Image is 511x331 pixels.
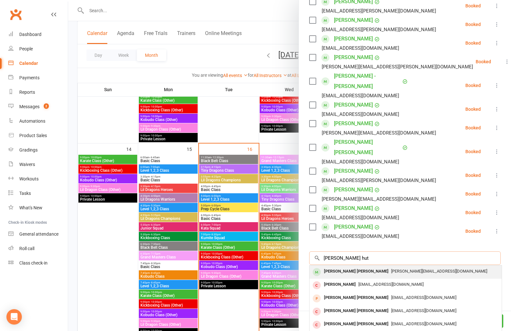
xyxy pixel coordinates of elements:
[8,157,68,172] a: Waivers
[321,280,358,289] div: [PERSON_NAME]
[321,306,391,316] div: [PERSON_NAME] [PERSON_NAME]
[465,149,481,154] div: Booked
[465,210,481,215] div: Booked
[465,83,481,88] div: Booked
[391,321,456,326] span: [EMAIL_ADDRESS][DOMAIN_NAME]
[19,260,48,266] div: Class check-in
[19,75,40,80] div: Payments
[8,100,68,114] a: Messages 2
[334,185,373,195] a: [PERSON_NAME]
[322,158,399,166] div: [EMAIL_ADDRESS][DOMAIN_NAME]
[322,7,436,15] div: [EMAIL_ADDRESS][PERSON_NAME][DOMAIN_NAME]
[465,126,481,130] div: Booked
[334,203,373,213] a: [PERSON_NAME]
[8,128,68,143] a: Product Sales
[19,104,40,109] div: Messages
[19,133,47,138] div: Product Sales
[465,192,481,196] div: Booked
[322,44,399,52] div: [EMAIL_ADDRESS][DOMAIN_NAME]
[322,232,399,240] div: [EMAIL_ADDRESS][DOMAIN_NAME]
[322,25,436,34] div: [EMAIL_ADDRESS][PERSON_NAME][DOMAIN_NAME]
[8,27,68,42] a: Dashboard
[334,118,373,129] a: [PERSON_NAME]
[334,137,401,158] a: [PERSON_NAME] [PERSON_NAME]
[465,173,481,178] div: Booked
[313,321,321,329] div: member
[465,107,481,111] div: Booked
[19,118,45,124] div: Automations
[8,201,68,215] a: What's New
[19,90,35,95] div: Reports
[19,191,31,196] div: Tasks
[322,213,399,222] div: [EMAIL_ADDRESS][DOMAIN_NAME]
[322,91,399,100] div: [EMAIL_ADDRESS][DOMAIN_NAME]
[321,319,391,329] div: [PERSON_NAME] [PERSON_NAME]
[8,256,68,270] a: Class kiosk mode
[321,293,391,302] div: [PERSON_NAME] [PERSON_NAME]
[322,176,436,185] div: [EMAIL_ADDRESS][PERSON_NAME][DOMAIN_NAME]
[313,268,321,276] div: member
[8,85,68,100] a: Reports
[309,251,501,265] input: Search to add attendees
[44,103,49,109] span: 2
[8,186,68,201] a: Tasks
[19,61,38,66] div: Calendar
[391,308,456,313] span: [EMAIL_ADDRESS][DOMAIN_NAME]
[334,52,373,63] a: [PERSON_NAME]
[19,46,33,51] div: People
[322,195,436,203] div: [PERSON_NAME][EMAIL_ADDRESS][DOMAIN_NAME]
[8,227,68,241] a: General attendance kiosk mode
[8,241,68,256] a: Roll call
[334,166,373,176] a: [PERSON_NAME]
[334,15,373,25] a: [PERSON_NAME]
[313,294,321,302] div: prospect
[8,6,24,22] a: Clubworx
[8,114,68,128] a: Automations
[322,110,399,118] div: [EMAIL_ADDRESS][DOMAIN_NAME]
[8,42,68,56] a: People
[465,4,481,8] div: Booked
[19,162,35,167] div: Waivers
[8,143,68,157] a: Gradings
[391,295,456,300] span: [EMAIL_ADDRESS][DOMAIN_NAME]
[465,22,481,27] div: Booked
[465,229,481,233] div: Booked
[334,222,373,232] a: [PERSON_NAME]
[8,172,68,186] a: Workouts
[321,267,391,276] div: [PERSON_NAME] [PERSON_NAME]
[334,71,401,91] a: [PERSON_NAME] - [PERSON_NAME]
[19,231,58,237] div: General attendance
[19,246,34,251] div: Roll call
[19,176,39,181] div: Workouts
[322,63,473,71] div: [PERSON_NAME][EMAIL_ADDRESS][PERSON_NAME][DOMAIN_NAME]
[19,32,41,37] div: Dashboard
[8,56,68,71] a: Calendar
[476,59,491,64] div: Booked
[334,34,373,44] a: [PERSON_NAME]
[8,71,68,85] a: Payments
[322,129,436,137] div: [PERSON_NAME][EMAIL_ADDRESS][DOMAIN_NAME]
[334,100,373,110] a: [PERSON_NAME]
[19,147,38,152] div: Gradings
[358,282,424,287] span: [EMAIL_ADDRESS][DOMAIN_NAME]
[19,205,42,210] div: What's New
[6,309,22,325] div: Open Intercom Messenger
[465,41,481,45] div: Booked
[313,308,321,316] div: member
[313,281,321,289] div: member
[391,269,487,274] span: [PERSON_NAME][EMAIL_ADDRESS][DOMAIN_NAME]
